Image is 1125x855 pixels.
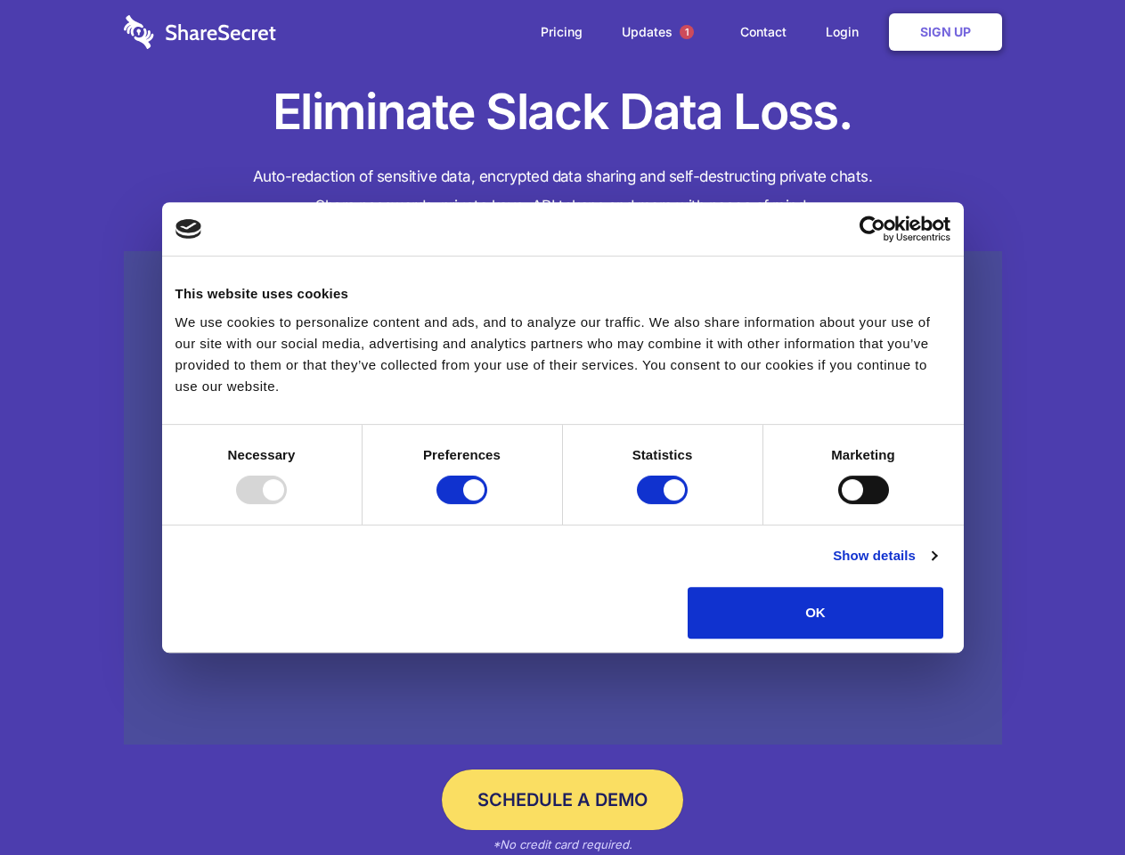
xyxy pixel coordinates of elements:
em: *No credit card required. [493,837,632,851]
a: Sign Up [889,13,1002,51]
a: Contact [722,4,804,60]
span: 1 [680,25,694,39]
h4: Auto-redaction of sensitive data, encrypted data sharing and self-destructing private chats. Shar... [124,162,1002,221]
a: Schedule a Demo [442,769,683,830]
a: Show details [833,545,936,566]
a: Pricing [523,4,600,60]
h1: Eliminate Slack Data Loss. [124,80,1002,144]
a: Usercentrics Cookiebot - opens in a new window [795,216,950,242]
a: Login [808,4,885,60]
strong: Preferences [423,447,501,462]
img: logo-wordmark-white-trans-d4663122ce5f474addd5e946df7df03e33cb6a1c49d2221995e7729f52c070b2.svg [124,15,276,49]
div: We use cookies to personalize content and ads, and to analyze our traffic. We also share informat... [175,312,950,397]
div: This website uses cookies [175,283,950,305]
strong: Statistics [632,447,693,462]
img: logo [175,219,202,239]
strong: Marketing [831,447,895,462]
strong: Necessary [228,447,296,462]
a: Wistia video thumbnail [124,251,1002,745]
button: OK [688,587,943,639]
